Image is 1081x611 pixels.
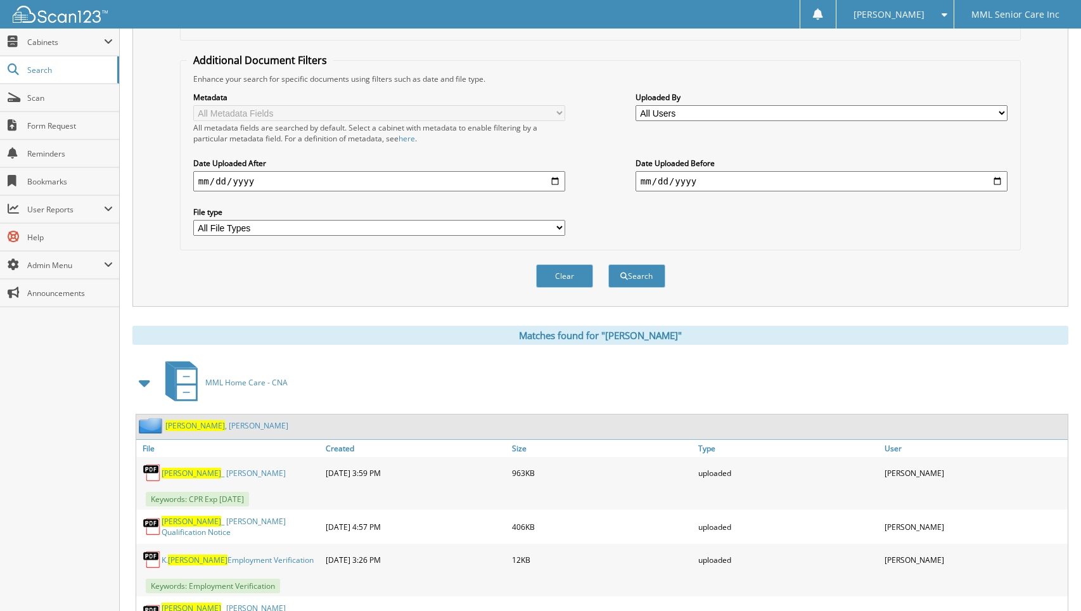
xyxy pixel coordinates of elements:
[636,92,1007,103] label: Uploaded By
[854,11,924,18] span: [PERSON_NAME]
[27,148,113,159] span: Reminders
[136,440,323,457] a: File
[27,93,113,103] span: Scan
[509,513,695,541] div: 406KB
[881,460,1068,486] div: [PERSON_NAME]
[323,513,509,541] div: [DATE] 4:57 PM
[139,418,165,434] img: folder2.png
[636,171,1007,191] input: end
[636,158,1007,169] label: Date Uploaded Before
[399,133,415,144] a: here
[143,463,162,482] img: PDF.png
[168,555,227,565] span: [PERSON_NAME]
[27,120,113,131] span: Form Request
[193,158,565,169] label: Date Uploaded After
[205,377,288,388] span: MML Home Care - CNA
[132,326,1068,345] div: Matches found for "[PERSON_NAME]"
[881,513,1068,541] div: [PERSON_NAME]
[193,92,565,103] label: Metadata
[143,550,162,569] img: PDF.png
[165,420,288,431] a: [PERSON_NAME], [PERSON_NAME]
[27,65,111,75] span: Search
[27,288,113,299] span: Announcements
[536,264,593,288] button: Clear
[187,53,333,67] legend: Additional Document Filters
[695,547,881,572] div: uploaded
[193,207,565,217] label: File type
[146,492,249,506] span: Keywords: CPR Exp [DATE]
[27,204,104,215] span: User Reports
[162,468,286,479] a: [PERSON_NAME]_ [PERSON_NAME]
[187,74,1014,84] div: Enhance your search for specific documents using filters such as date and file type.
[695,513,881,541] div: uploaded
[27,176,113,187] span: Bookmarks
[162,555,314,565] a: K.[PERSON_NAME]Employment Verification
[608,264,665,288] button: Search
[27,232,113,243] span: Help
[13,6,108,23] img: scan123-logo-white.svg
[193,171,565,191] input: start
[509,547,695,572] div: 12KB
[971,11,1059,18] span: MML Senior Care Inc
[881,547,1068,572] div: [PERSON_NAME]
[323,440,509,457] a: Created
[695,440,881,457] a: Type
[881,440,1068,457] a: User
[162,516,319,537] a: [PERSON_NAME]_ [PERSON_NAME] Qualification Notice
[27,37,104,48] span: Cabinets
[27,260,104,271] span: Admin Menu
[162,516,221,527] span: [PERSON_NAME]
[509,440,695,457] a: Size
[158,357,288,408] a: MML Home Care - CNA
[323,460,509,486] div: [DATE] 3:59 PM
[146,579,280,593] span: Keywords: Employment Verification
[193,122,565,144] div: All metadata fields are searched by default. Select a cabinet with metadata to enable filtering b...
[323,547,509,572] div: [DATE] 3:26 PM
[695,460,881,486] div: uploaded
[509,460,695,486] div: 963KB
[165,420,225,431] span: [PERSON_NAME]
[143,517,162,536] img: PDF.png
[162,468,221,479] span: [PERSON_NAME]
